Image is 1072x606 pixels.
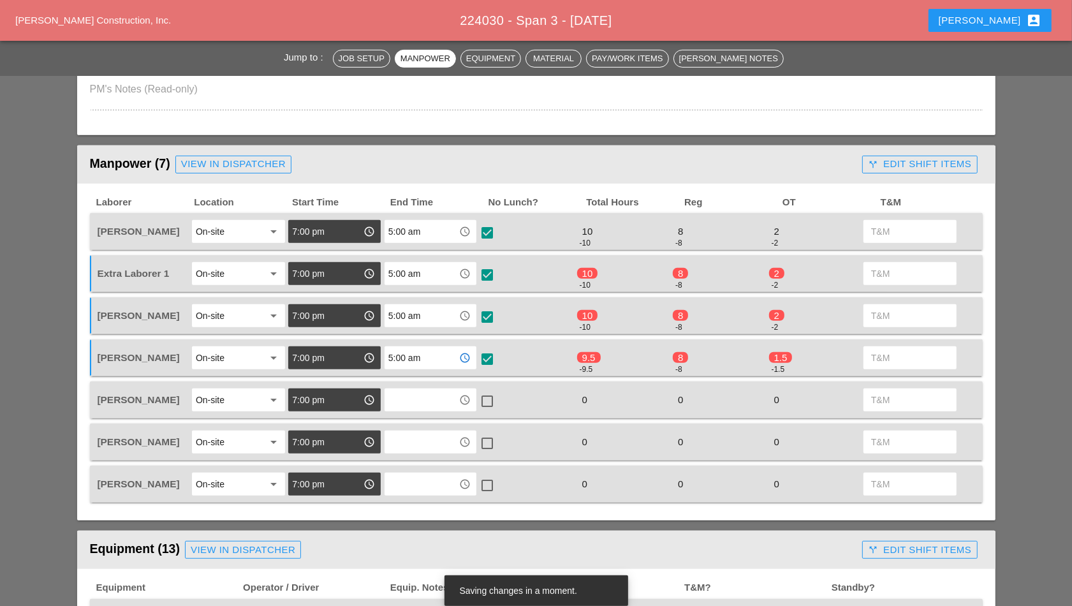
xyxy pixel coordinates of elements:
[673,436,688,447] span: 0
[266,477,281,492] i: arrow_drop_down
[679,52,778,65] div: [PERSON_NAME] Notes
[242,580,389,595] span: Operator / Driver
[871,474,949,494] input: T&M
[673,268,688,279] span: 8
[580,279,591,291] div: -10
[769,436,784,447] span: 0
[577,436,592,447] span: 0
[90,152,858,177] div: Manpower (7)
[862,541,977,559] button: Edit Shift Items
[772,279,779,291] div: -2
[389,580,536,595] span: Equip. Notes
[196,268,224,279] div: On-site
[181,157,286,172] div: View in Dispatcher
[683,195,781,210] span: Reg
[871,390,949,410] input: T&M
[459,436,471,448] i: access_time
[781,195,879,210] span: OT
[769,310,784,321] span: 2
[389,195,487,210] span: End Time
[673,226,688,237] span: 8
[460,50,521,68] button: Equipment
[266,224,281,239] i: arrow_drop_down
[196,310,224,321] div: On-site
[459,352,471,364] i: access_time
[580,321,591,333] div: -10
[580,364,593,375] div: -9.5
[466,52,515,65] div: Equipment
[772,237,779,249] div: -2
[196,394,224,406] div: On-site
[939,13,1041,28] div: [PERSON_NAME]
[459,478,471,490] i: access_time
[333,50,390,68] button: Job Setup
[580,237,591,249] div: -10
[196,478,224,490] div: On-site
[266,392,281,408] i: arrow_drop_down
[577,310,598,321] span: 10
[98,268,170,279] span: Extra Laborer 1
[531,52,576,65] div: Material
[363,268,375,279] i: access_time
[460,586,577,596] span: Saving changes in a moment.
[291,195,389,210] span: Start Time
[868,543,971,558] div: Edit Shift Items
[830,580,978,595] span: Standby?
[1026,13,1041,28] i: account_box
[459,268,471,279] i: access_time
[95,580,242,595] span: Equipment
[769,352,793,363] span: 1.5
[929,9,1052,32] button: [PERSON_NAME]
[185,541,301,559] a: View in Dispatcher
[98,226,180,237] span: [PERSON_NAME]
[363,310,375,321] i: access_time
[772,321,779,333] div: -2
[363,226,375,237] i: access_time
[266,350,281,366] i: arrow_drop_down
[585,195,683,210] span: Total Hours
[459,310,471,321] i: access_time
[191,543,295,558] div: View in Dispatcher
[400,52,450,65] div: Manpower
[196,436,224,448] div: On-site
[395,50,456,68] button: Manpower
[266,308,281,323] i: arrow_drop_down
[525,50,582,68] button: Material
[459,226,471,237] i: access_time
[98,310,180,321] span: [PERSON_NAME]
[868,545,878,555] i: call_split
[98,436,180,447] span: [PERSON_NAME]
[95,195,193,210] span: Laborer
[675,237,682,249] div: -8
[363,436,375,448] i: access_time
[193,195,291,210] span: Location
[98,352,180,363] span: [PERSON_NAME]
[769,226,784,237] span: 2
[772,364,785,375] div: -1.5
[577,478,592,489] span: 0
[487,195,585,210] span: No Lunch?
[577,394,592,405] span: 0
[15,15,171,26] a: [PERSON_NAME] Construction, Inc.
[871,432,949,452] input: T&M
[363,478,375,490] i: access_time
[675,364,682,375] div: -8
[673,352,688,363] span: 8
[673,478,688,489] span: 0
[769,394,784,405] span: 0
[879,195,978,210] span: T&M
[673,50,784,68] button: [PERSON_NAME] Notes
[196,226,224,237] div: On-site
[98,394,180,405] span: [PERSON_NAME]
[868,159,878,170] i: call_split
[266,434,281,450] i: arrow_drop_down
[769,268,784,279] span: 2
[592,52,663,65] div: Pay/Work Items
[284,52,328,63] span: Jump to :
[862,156,977,174] button: Edit Shift Items
[266,266,281,281] i: arrow_drop_down
[175,156,291,174] a: View in Dispatcher
[90,537,858,563] div: Equipment (13)
[871,221,949,242] input: T&M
